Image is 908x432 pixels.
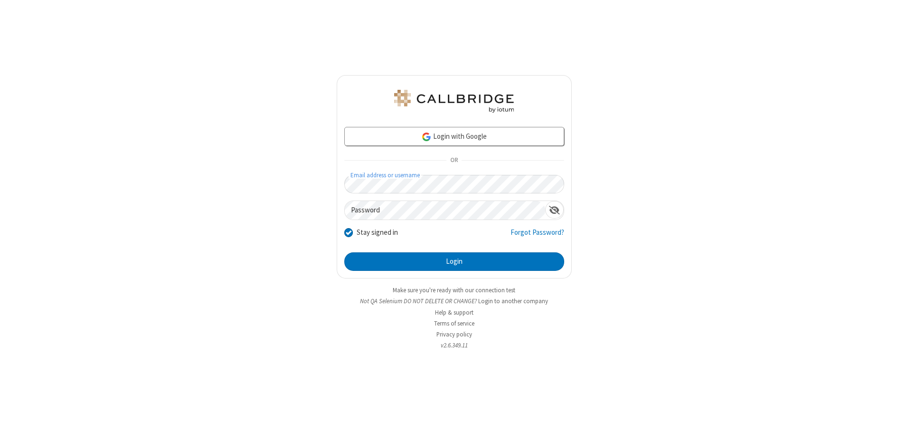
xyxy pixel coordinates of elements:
input: Email address or username [344,175,564,193]
li: v2.6.349.11 [337,341,572,350]
li: Not QA Selenium DO NOT DELETE OR CHANGE? [337,297,572,306]
a: Login with Google [344,127,564,146]
input: Password [345,201,545,220]
img: QA Selenium DO NOT DELETE OR CHANGE [392,90,516,113]
a: Privacy policy [436,330,472,338]
button: Login [344,252,564,271]
button: Login to another company [478,297,548,306]
a: Forgot Password? [511,227,564,245]
img: google-icon.png [421,132,432,142]
label: Stay signed in [357,227,398,238]
a: Make sure you're ready with our connection test [393,286,515,294]
div: Show password [545,201,564,219]
span: OR [446,154,462,167]
a: Help & support [435,308,473,317]
a: Terms of service [434,319,474,327]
